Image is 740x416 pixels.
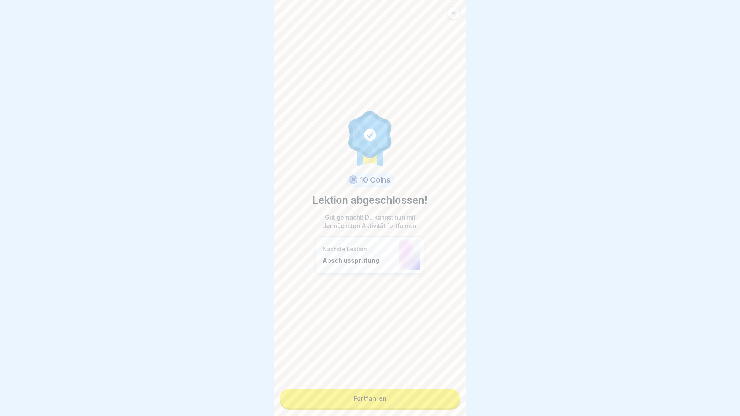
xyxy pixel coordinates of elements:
a: Fortfahren [280,389,460,408]
p: Nächste Lektion [323,246,395,253]
p: Lektion abgeschlossen! [313,193,427,208]
div: 10 Coins [346,173,394,187]
p: Abschlussprüfung [323,257,395,264]
p: Gut gemacht! Du kannst nun mit der nächsten Aktivität fortfahren. [320,213,420,230]
img: completion.svg [344,109,396,167]
img: coin.svg [347,174,358,186]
